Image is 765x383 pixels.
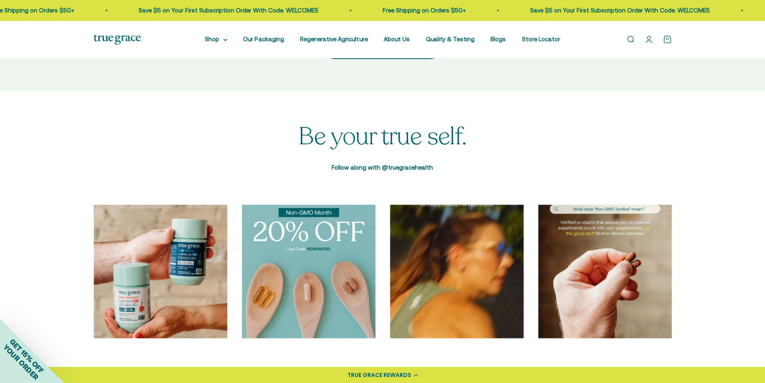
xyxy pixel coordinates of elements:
p: Follow along with @truegracehealth [332,163,433,172]
div: Go to Instagram post [538,205,672,338]
a: Our Packaging [243,36,284,43]
p: Be your true self. [298,123,466,150]
a: Quality & Testing [426,36,475,43]
a: Blogs [491,36,506,43]
span: YOUR ORDER [2,343,40,381]
summary: Shop [205,35,227,44]
a: Regenerative Agriculture [300,36,368,43]
a: About Us [384,36,410,43]
a: Free Shipping on Orders $50+ [197,7,280,14]
div: Go to Instagram post [390,205,524,338]
div: Go to Instagram post [94,205,227,338]
div: TRUE GRACE REWARDS [347,371,411,379]
a: Store Locator [522,36,561,43]
a: Free Shipping on Orders $50+ [588,7,671,14]
p: Save $5 on Your First Subscription Order With Code: WELCOME5 [344,6,524,15]
span: GET 15% OFF [8,337,45,375]
div: Go to Instagram post [242,205,375,338]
